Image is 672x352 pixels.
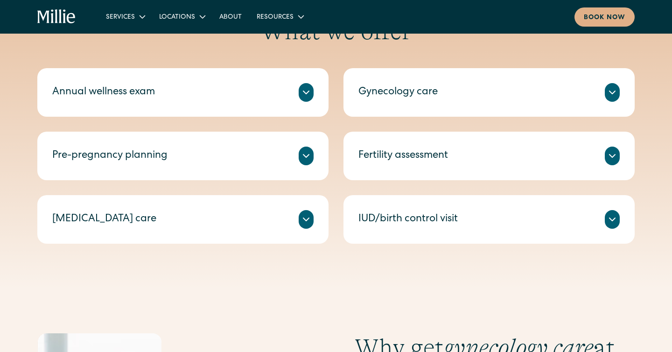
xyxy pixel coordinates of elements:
[249,9,310,24] div: Resources
[159,13,195,22] div: Locations
[37,9,76,24] a: home
[98,9,152,24] div: Services
[257,13,294,22] div: Resources
[358,85,438,100] div: Gynecology care
[358,148,448,164] div: Fertility assessment
[358,212,458,227] div: IUD/birth control visit
[152,9,212,24] div: Locations
[584,13,625,23] div: Book now
[52,148,168,164] div: Pre-pregnancy planning
[212,9,249,24] a: About
[574,7,635,27] a: Book now
[52,85,155,100] div: Annual wellness exam
[52,212,156,227] div: [MEDICAL_DATA] care
[106,13,135,22] div: Services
